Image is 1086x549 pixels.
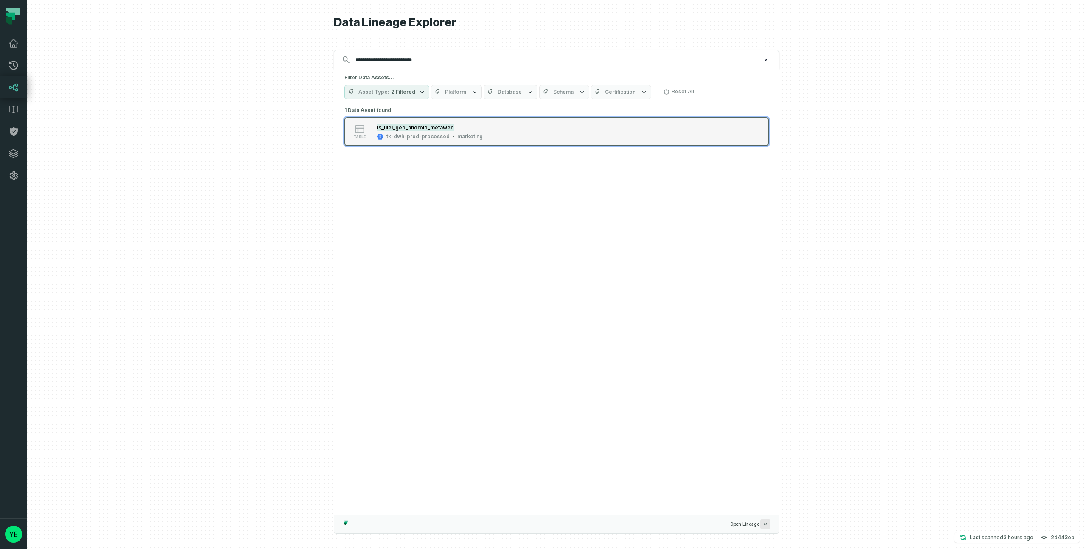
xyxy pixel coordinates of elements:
[5,526,22,543] img: avatar of yedidya
[445,89,466,95] span: Platform
[730,519,770,529] span: Open Lineage
[334,104,779,515] div: Suggestions
[358,89,389,95] span: Asset Type
[660,85,697,98] button: Reset All
[498,89,522,95] span: Database
[344,104,769,157] div: 1 Data Asset found
[970,533,1033,542] p: Last scanned
[553,89,574,95] span: Schema
[1003,534,1033,541] relative-time: Sep 16, 2025, 10:27 AM GMT+3
[591,85,651,99] button: Certification
[539,85,589,99] button: Schema
[760,519,770,529] span: Press ↵ to add a new Data Asset to the graph
[344,85,429,99] button: Asset Type2 Filtered
[762,56,770,64] button: Clear search query
[457,133,483,140] div: marketing
[354,135,366,139] span: table
[344,117,769,146] button: tableltx-dwh-prod-processedmarketing
[344,74,769,81] h5: Filter Data Assets...
[385,133,450,140] div: ltx-dwh-prod-processed
[954,532,1080,543] button: Last scanned[DATE] 10:27:32 AM2d443eb
[334,15,779,30] h1: Data Lineage Explorer
[605,89,635,95] span: Certification
[431,85,482,99] button: Platform
[377,124,454,131] mark: ts_ulei_geo_android_metaweb
[1051,535,1075,540] h4: 2d443eb
[484,85,537,99] button: Database
[391,89,415,95] span: 2 Filtered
